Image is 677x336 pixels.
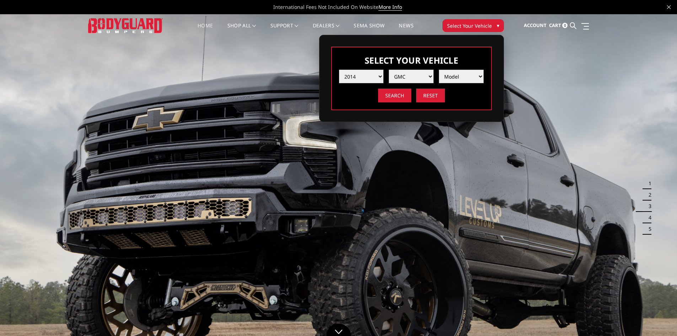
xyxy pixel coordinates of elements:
a: Cart 0 [549,16,568,35]
input: Search [378,89,411,102]
iframe: Chat Widget [641,302,677,336]
input: Reset [416,89,445,102]
h3: Select Your Vehicle [339,54,484,66]
a: Account [524,16,547,35]
button: 4 of 5 [644,212,651,223]
span: 0 [562,23,568,28]
span: Select Your Vehicle [447,22,492,30]
a: More Info [378,4,402,11]
button: Select Your Vehicle [442,19,504,32]
button: 3 of 5 [644,201,651,212]
a: News [399,23,413,37]
span: Account [524,22,547,28]
button: 5 of 5 [644,223,651,235]
a: shop all [227,23,256,37]
a: Dealers [313,23,340,37]
span: ▾ [497,22,499,29]
button: 2 of 5 [644,189,651,201]
button: 1 of 5 [644,178,651,189]
a: Home [198,23,213,37]
span: Cart [549,22,561,28]
a: Support [270,23,299,37]
img: BODYGUARD BUMPERS [88,18,163,33]
a: Click to Down [326,324,351,336]
a: SEMA Show [354,23,385,37]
